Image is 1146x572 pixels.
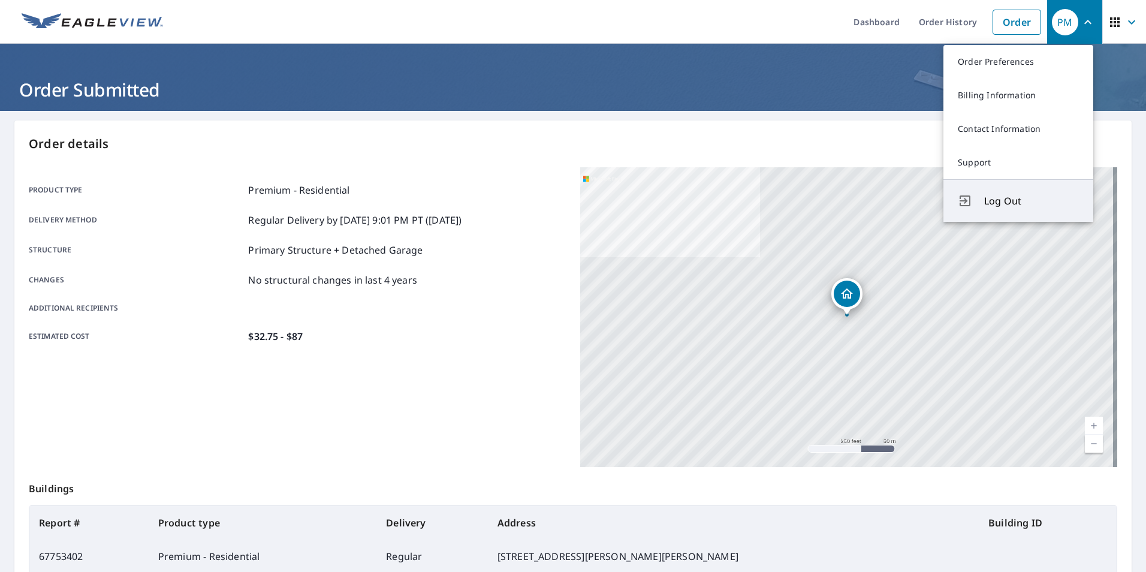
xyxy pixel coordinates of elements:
[29,273,243,287] p: Changes
[29,467,1117,505] p: Buildings
[149,506,376,540] th: Product type
[943,146,1093,179] a: Support
[979,506,1117,540] th: Building ID
[22,13,163,31] img: EV Logo
[943,45,1093,79] a: Order Preferences
[1085,435,1103,453] a: Current Level 17, Zoom Out
[943,112,1093,146] a: Contact Information
[831,278,862,315] div: Dropped pin, building 1, Residential property, 70 Mosher Rd Delmar, NY 12054
[248,243,423,257] p: Primary Structure + Detached Garage
[248,273,417,287] p: No structural changes in last 4 years
[248,329,303,344] p: $32.75 - $87
[248,213,462,227] p: Regular Delivery by [DATE] 9:01 PM PT ([DATE])
[29,213,243,227] p: Delivery method
[248,183,349,197] p: Premium - Residential
[943,179,1093,222] button: Log Out
[29,243,243,257] p: Structure
[29,303,243,314] p: Additional recipients
[943,79,1093,112] a: Billing Information
[984,194,1079,208] span: Log Out
[29,329,243,344] p: Estimated cost
[993,10,1041,35] a: Order
[29,506,149,540] th: Report #
[29,183,243,197] p: Product type
[1052,9,1078,35] div: PM
[29,135,1117,153] p: Order details
[488,506,979,540] th: Address
[376,506,488,540] th: Delivery
[1085,417,1103,435] a: Current Level 17, Zoom In
[14,77,1132,102] h1: Order Submitted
